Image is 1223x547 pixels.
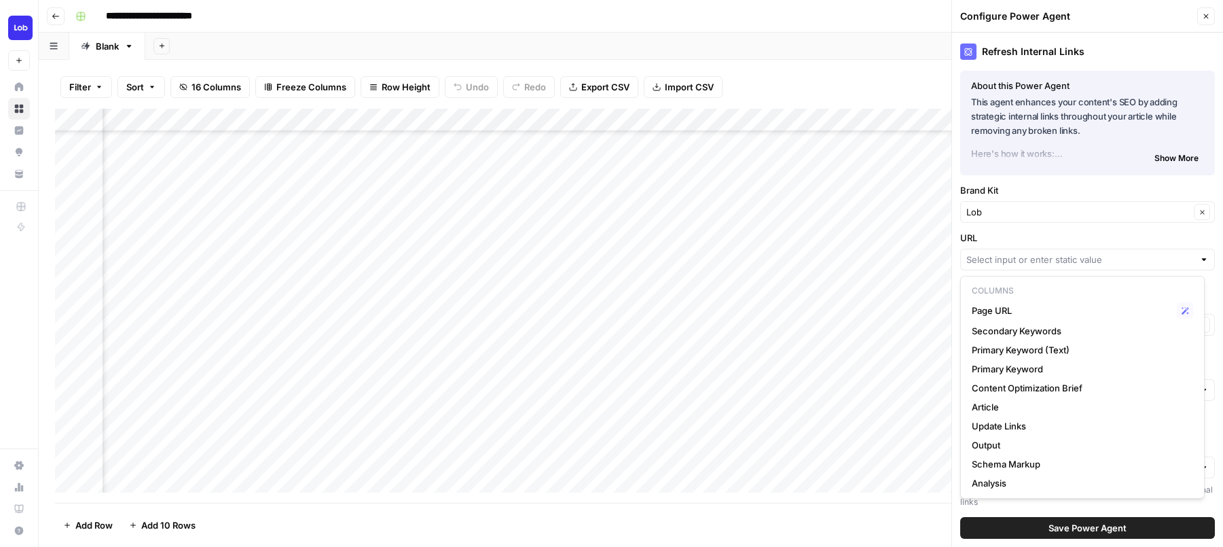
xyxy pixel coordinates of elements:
span: Import CSV [665,80,714,94]
span: Row Height [382,80,431,94]
a: Opportunities [8,141,30,163]
button: Freeze Columns [255,76,355,98]
p: Columns [966,282,1199,300]
div: Refresh Internal Links [960,43,1215,60]
span: Undo [466,80,489,94]
a: Your Data [8,163,30,185]
button: Show More [1149,149,1204,167]
label: Brand Kit [960,183,1215,197]
a: Settings [8,455,30,476]
span: Show More [1154,152,1199,164]
button: 16 Columns [170,76,250,98]
span: Redo [524,80,546,94]
button: Save Power Agent [960,517,1215,539]
span: Add 10 Rows [141,518,196,532]
span: Sort [126,80,144,94]
span: Save Power Agent [1048,521,1127,535]
span: Analysis [972,476,1188,490]
input: Select input or enter static value [966,253,1194,266]
a: Blank [69,33,145,60]
a: Insights [8,120,30,141]
span: Export CSV [581,80,629,94]
a: Usage [8,476,30,498]
span: Primary Keyword (Text) [972,343,1188,357]
div: About this Power Agent [971,79,1204,92]
button: Help + Support [8,520,30,542]
span: Schema Markup [972,457,1188,471]
label: URL [960,231,1215,245]
button: Undo [445,76,498,98]
button: Add 10 Rows [121,514,204,536]
a: Browse [8,98,30,120]
input: Lob [966,205,1190,219]
span: Primary Keyword [972,362,1188,376]
span: Output [972,438,1188,452]
button: Import CSV [644,76,723,98]
div: Blank [96,39,119,53]
span: Page URL [972,304,1171,317]
button: Sort [117,76,165,98]
a: Learning Hub [8,498,30,520]
button: Export CSV [560,76,638,98]
button: Redo [503,76,555,98]
span: Filter [69,80,91,94]
a: Home [8,76,30,98]
span: Article [972,400,1188,414]
button: Filter [60,76,112,98]
button: Add Row [55,514,121,536]
p: This agent enhances your content's SEO by adding strategic internal links throughout your article... [971,95,1204,138]
span: Freeze Columns [276,80,346,94]
button: Workspace: Lob [8,11,30,45]
button: Row Height [361,76,439,98]
span: Update Links [972,419,1188,433]
span: Secondary Keywords [972,324,1188,338]
span: Content Optimization Brief [972,381,1188,395]
div: Provide the URL of the article to refresh [960,276,1215,288]
span: 16 Columns [191,80,241,94]
span: Add Row [75,518,113,532]
p: Here's how it works: [971,147,1204,161]
img: Lob Logo [8,16,33,40]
